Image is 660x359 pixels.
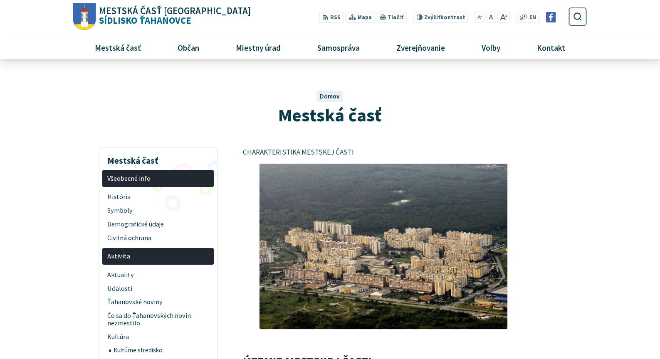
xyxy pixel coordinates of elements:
a: Ťahanovské noviny [102,295,214,309]
span: Samospráva [314,36,363,59]
span: Mestská časť [GEOGRAPHIC_DATA] [99,6,251,16]
a: Aktuality [102,268,214,282]
span: Kontakt [534,36,569,59]
a: Mapa [346,12,375,23]
a: Symboly [102,204,214,217]
img: Prejsť na domovskú stránku [73,3,96,30]
a: Všeobecné info [102,170,214,187]
span: Mestská časť [91,36,144,59]
a: Miestny úrad [220,36,296,59]
span: RSS [330,13,341,22]
a: Logo Sídlisko Ťahanovce, prejsť na domovskú stránku. [73,3,251,30]
span: Čo sa do Ťahanovských novín nezmestilo [107,309,209,330]
a: Kultúrne stredisko [109,344,214,357]
span: Všeobecné info [107,172,209,185]
a: Domov [320,92,340,100]
span: História [107,190,209,204]
button: Zväčšiť veľkosť písma [497,12,510,23]
a: Aktivita [102,248,214,265]
span: EN [529,13,536,22]
span: Tlačiť [388,14,403,21]
span: Zvýšiť [424,14,440,21]
span: Voľby [479,36,504,59]
a: Zverejňovanie [381,36,460,59]
p: CHARAKTERISTIKA MESTSKEJ ČASTI [243,147,524,158]
span: Symboly [107,204,209,217]
span: Mapa [358,13,372,22]
span: Kultúrne stredisko [114,344,209,357]
span: Mestská časť [278,103,381,126]
a: Demografické údaje [102,217,214,231]
span: Aktuality [107,268,209,282]
a: EN [527,13,539,22]
a: Kontakt [522,36,581,59]
button: Tlačiť [377,12,407,23]
a: Kultúra [102,330,214,344]
span: Sídlisko Ťahanovce [96,6,251,25]
span: Miestny úrad [232,36,284,59]
a: Mestská časť [79,36,156,59]
span: Kultúra [107,330,209,344]
span: Aktivita [107,250,209,263]
span: Zverejňovanie [393,36,448,59]
a: História [102,190,214,204]
span: Občan [174,36,202,59]
span: Udalosti [107,282,209,295]
button: Zvýšiťkontrast [413,12,468,23]
button: Nastaviť pôvodnú veľkosť písma [486,12,495,23]
a: Udalosti [102,282,214,295]
button: Zmenšiť veľkosť písma [475,12,485,23]
img: Prejsť na Facebook stránku [546,12,556,22]
a: Občan [162,36,214,59]
a: Samospráva [302,36,375,59]
span: kontrast [424,14,465,21]
a: Voľby [467,36,516,59]
h3: Mestská časť [102,150,214,167]
a: RSS [319,12,344,23]
span: Ťahanovské noviny [107,295,209,309]
span: Demografické údaje [107,217,209,231]
span: Civilná ochrana [107,231,209,245]
a: Čo sa do Ťahanovských novín nezmestilo [102,309,214,330]
a: Civilná ochrana [102,231,214,245]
